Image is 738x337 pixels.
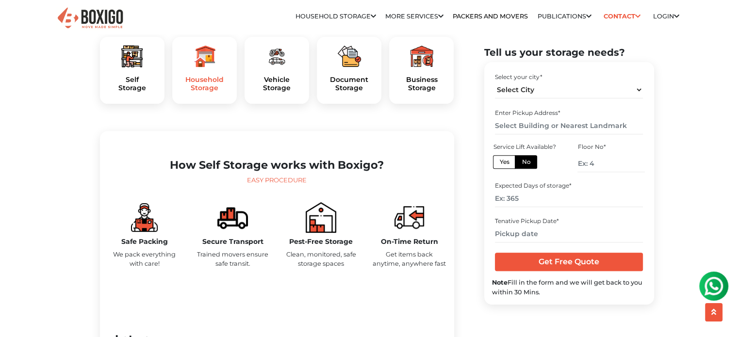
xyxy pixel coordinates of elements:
p: We pack everything with care! [108,250,181,268]
input: Pickup date [495,225,643,242]
label: Yes [493,155,515,169]
h5: Household Storage [180,76,229,92]
input: Get Free Quote [495,253,643,271]
p: Clean, monitored, safe storage spaces [284,250,358,268]
img: boxigo_packers_and_movers_plan [193,45,216,68]
div: Tenative Pickup Date [495,217,643,225]
h5: On-Time Return [373,238,446,246]
div: Enter Pickup Address [495,109,643,117]
a: Contact [601,9,644,24]
img: boxigo_packers_and_movers_plan [410,45,433,68]
label: No [515,155,537,169]
img: boxigo_packers_and_movers_compare [217,202,248,233]
img: boxigo_packers_and_movers_plan [120,45,144,68]
img: Boxigo [56,6,124,30]
h5: Document Storage [325,76,374,92]
input: Ex: 4 [577,155,644,172]
img: boxigo_storage_plan [129,202,160,233]
p: Trained movers ensure safe transit. [196,250,270,268]
a: VehicleStorage [252,76,301,92]
div: Fill in the form and we will get back to you within 30 Mins. [492,278,646,296]
a: Household Storage [295,13,376,20]
h5: Pest-Free Storage [284,238,358,246]
a: DocumentStorage [325,76,374,92]
a: Packers and Movers [453,13,528,20]
div: Select your city [495,73,643,81]
b: Note [492,279,508,286]
h2: How Self Storage works with Boxigo? [108,159,446,172]
div: Floor No [577,143,644,151]
a: BusinessStorage [397,76,446,92]
div: Service Lift Available? [493,143,560,151]
div: Easy Procedure [108,176,446,185]
a: Login [653,13,679,20]
h2: Tell us your storage needs? [484,47,654,58]
h5: Safe Packing [108,238,181,246]
img: boxigo_packers_and_movers_book [306,202,336,233]
img: boxigo_packers_and_movers_plan [265,45,288,68]
h5: Business Storage [397,76,446,92]
img: whatsapp-icon.svg [10,10,29,29]
h5: Self Storage [108,76,157,92]
a: More services [385,13,443,20]
div: Expected Days of storage [495,181,643,190]
input: Ex: 365 [495,190,643,207]
input: Select Building or Nearest Landmark [495,117,643,134]
a: SelfStorage [108,76,157,92]
img: boxigo_packers_and_movers_move [394,202,425,233]
p: Get items back anytime, anywhere fast [373,250,446,268]
a: HouseholdStorage [180,76,229,92]
h5: Vehicle Storage [252,76,301,92]
a: Publications [538,13,591,20]
img: boxigo_packers_and_movers_plan [338,45,361,68]
button: scroll up [705,303,722,321]
h5: Secure Transport [196,238,270,246]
